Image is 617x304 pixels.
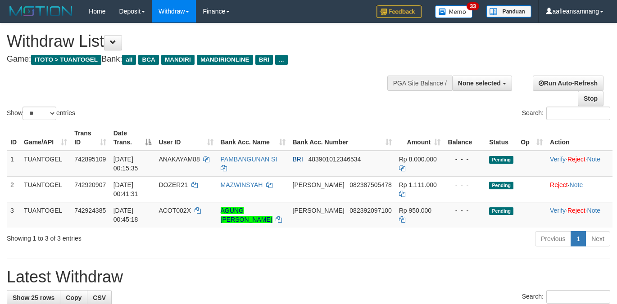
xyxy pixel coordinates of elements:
th: Date Trans.: activate to sort column descending [110,125,155,151]
div: - - - [448,206,482,215]
div: - - - [448,180,482,189]
div: PGA Site Balance / [387,76,452,91]
th: ID [7,125,20,151]
th: Bank Acc. Number: activate to sort column ascending [289,125,395,151]
span: 742924385 [74,207,106,214]
a: Reject [550,181,568,188]
a: Verify [550,207,566,214]
button: None selected [452,76,512,91]
a: MAZWINSYAH [221,181,263,188]
span: Pending [489,156,513,164]
a: Reject [567,156,585,163]
a: Reject [567,207,585,214]
h1: Latest Withdraw [7,268,610,286]
span: all [122,55,136,65]
span: [DATE] 00:15:35 [113,156,138,172]
td: TUANTOGEL [20,202,71,228]
span: 33 [467,2,479,10]
span: ITOTO > TUANTOGEL [31,55,101,65]
a: PAMBANGUNAN SI [221,156,277,163]
span: [DATE] 00:41:31 [113,181,138,197]
span: Pending [489,207,513,215]
div: - - - [448,155,482,164]
a: Note [570,181,583,188]
span: DOZER21 [159,181,188,188]
span: Copy 483901012346534 to clipboard [308,156,361,163]
a: Run Auto-Refresh [533,76,603,91]
a: Stop [578,91,603,106]
td: TUANTOGEL [20,151,71,177]
span: None selected [458,80,501,87]
h1: Withdraw List [7,32,402,50]
th: Action [546,125,612,151]
span: BRI [255,55,273,65]
label: Show entries [7,107,75,120]
a: Verify [550,156,566,163]
span: Show 25 rows [13,294,54,301]
td: TUANTOGEL [20,176,71,202]
th: Bank Acc. Name: activate to sort column ascending [217,125,289,151]
a: Previous [535,231,571,246]
img: Button%20Memo.svg [435,5,473,18]
span: CSV [93,294,106,301]
span: ... [275,55,287,65]
input: Search: [546,107,610,120]
th: Trans ID: activate to sort column ascending [71,125,110,151]
th: Game/API: activate to sort column ascending [20,125,71,151]
span: Copy 082387505478 to clipboard [349,181,391,188]
td: 1 [7,151,20,177]
a: Next [585,231,610,246]
span: [PERSON_NAME] [293,181,345,188]
span: [PERSON_NAME] [293,207,345,214]
a: AGUNG [PERSON_NAME] [221,207,272,223]
td: · · [546,151,612,177]
div: Showing 1 to 3 of 3 entries [7,230,250,243]
img: panduan.png [486,5,531,18]
td: · · [546,202,612,228]
img: MOTION_logo.png [7,4,75,18]
a: Note [587,207,601,214]
h4: Game: Bank: [7,55,402,64]
span: ANAKAYAM88 [159,156,200,163]
span: BCA [138,55,159,65]
span: [DATE] 00:45:18 [113,207,138,223]
select: Showentries [23,107,56,120]
span: 742920907 [74,181,106,188]
th: Op: activate to sort column ascending [517,125,546,151]
label: Search: [522,290,610,304]
span: Rp 8.000.000 [399,156,437,163]
a: Note [587,156,601,163]
td: · [546,176,612,202]
td: 2 [7,176,20,202]
span: Rp 1.111.000 [399,181,437,188]
label: Search: [522,107,610,120]
span: MANDIRIONLINE [197,55,253,65]
span: Pending [489,182,513,189]
span: Rp 950.000 [399,207,431,214]
a: 1 [571,231,586,246]
span: ACOT002X [159,207,191,214]
th: User ID: activate to sort column ascending [155,125,217,151]
th: Status [485,125,517,151]
td: 3 [7,202,20,228]
input: Search: [546,290,610,304]
span: MANDIRI [161,55,195,65]
th: Amount: activate to sort column ascending [395,125,445,151]
th: Balance [444,125,485,151]
img: Feedback.jpg [377,5,422,18]
span: 742895109 [74,156,106,163]
span: Copy 082392097100 to clipboard [349,207,391,214]
span: BRI [293,156,303,163]
span: Copy [66,294,82,301]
